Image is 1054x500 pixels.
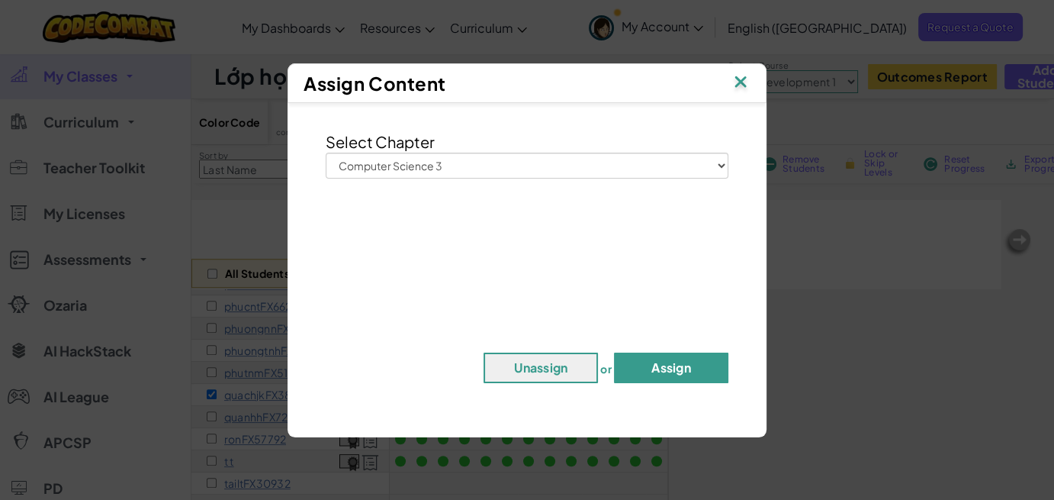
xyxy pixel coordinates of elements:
button: Assign [614,353,728,383]
img: IconClose.svg [731,72,750,95]
span: Assign Content [304,72,446,95]
span: Select Chapter [326,132,435,151]
button: Unassign [484,353,598,383]
span: or [600,361,612,375]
